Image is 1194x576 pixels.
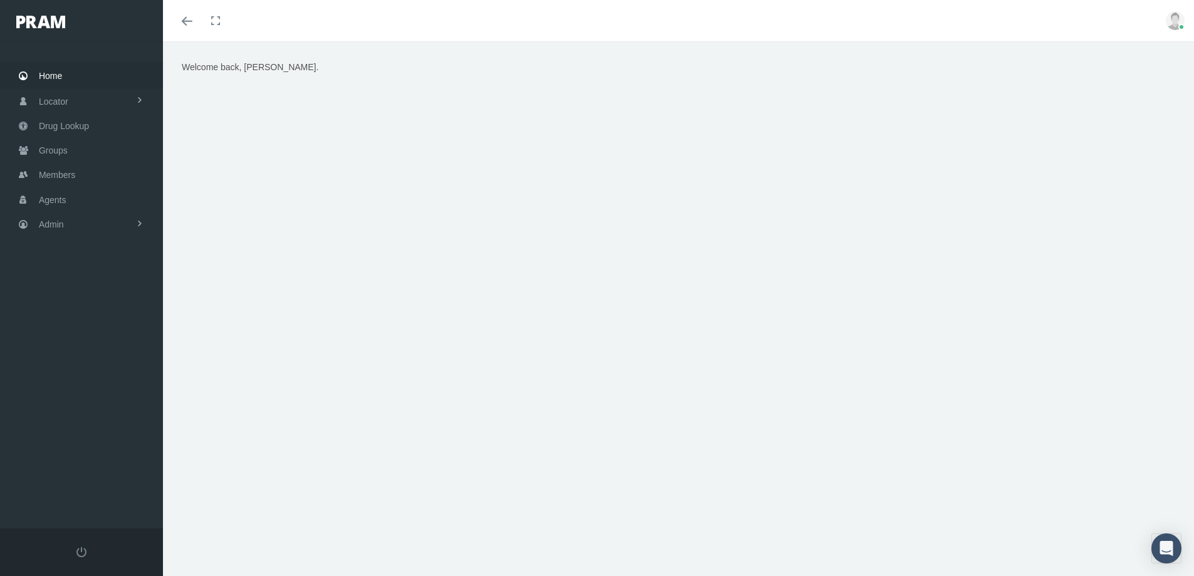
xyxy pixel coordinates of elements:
span: Admin [39,212,64,236]
img: PRAM_20_x_78.png [16,16,65,28]
span: Welcome back, [PERSON_NAME]. [182,62,318,72]
span: Groups [39,139,68,162]
span: Agents [39,188,66,212]
span: Drug Lookup [39,114,89,138]
img: user-placeholder.jpg [1166,11,1185,30]
span: Members [39,163,75,187]
span: Home [39,64,62,88]
span: Locator [39,90,68,113]
div: Open Intercom Messenger [1151,533,1181,563]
